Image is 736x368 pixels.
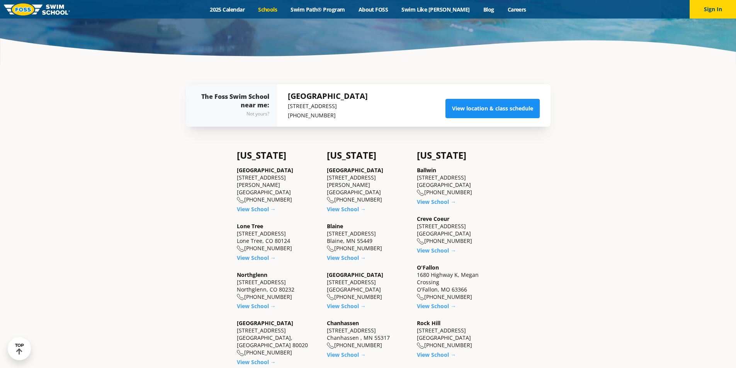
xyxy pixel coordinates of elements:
[417,351,456,358] a: View School →
[327,319,359,327] a: Chanhassen
[237,302,276,310] a: View School →
[327,222,343,230] a: Blaine
[237,319,319,356] div: [STREET_ADDRESS] [GEOGRAPHIC_DATA], [GEOGRAPHIC_DATA] 80020 [PHONE_NUMBER]
[417,343,424,349] img: location-phone-o-icon.svg
[327,271,383,278] a: [GEOGRAPHIC_DATA]
[417,319,440,327] a: Rock Hill
[417,190,424,196] img: location-phone-o-icon.svg
[201,92,269,119] div: The Foss Swim School near me:
[237,166,319,204] div: [STREET_ADDRESS][PERSON_NAME] [GEOGRAPHIC_DATA] [PHONE_NUMBER]
[327,351,366,358] a: View School →
[237,294,244,300] img: location-phone-o-icon.svg
[417,264,439,271] a: O'Fallon
[237,246,244,252] img: location-phone-o-icon.svg
[237,197,244,204] img: location-phone-o-icon.svg
[327,343,334,349] img: location-phone-o-icon.svg
[237,254,276,261] a: View School →
[252,6,284,13] a: Schools
[237,271,319,301] div: [STREET_ADDRESS] Northglenn, CO 80232 [PHONE_NUMBER]
[417,198,456,205] a: View School →
[327,294,334,300] img: location-phone-o-icon.svg
[4,3,70,15] img: FOSS Swim School Logo
[395,6,477,13] a: Swim Like [PERSON_NAME]
[417,215,499,245] div: [STREET_ADDRESS] [GEOGRAPHIC_DATA] [PHONE_NUMBER]
[327,166,383,174] a: [GEOGRAPHIC_DATA]
[417,294,424,300] img: location-phone-o-icon.svg
[327,205,366,213] a: View School →
[417,238,424,245] img: location-phone-o-icon.svg
[417,150,499,161] h4: [US_STATE]
[327,319,409,349] div: [STREET_ADDRESS] Chanhassen , MN 55317 [PHONE_NUMBER]
[327,271,409,301] div: [STREET_ADDRESS] [GEOGRAPHIC_DATA] [PHONE_NUMBER]
[237,319,293,327] a: [GEOGRAPHIC_DATA]
[417,215,449,222] a: Creve Coeur
[327,150,409,161] h4: [US_STATE]
[237,166,293,174] a: [GEOGRAPHIC_DATA]
[237,150,319,161] h4: [US_STATE]
[237,271,267,278] a: Northglenn
[203,6,252,13] a: 2025 Calendar
[327,197,334,204] img: location-phone-o-icon.svg
[417,166,436,174] a: Ballwin
[417,166,499,196] div: [STREET_ADDRESS] [GEOGRAPHIC_DATA] [PHONE_NUMBER]
[501,6,533,13] a: Careers
[445,99,540,118] a: View location & class schedule
[417,319,499,349] div: [STREET_ADDRESS] [GEOGRAPHIC_DATA] [PHONE_NUMBER]
[288,102,368,111] p: [STREET_ADDRESS]
[237,358,276,366] a: View School →
[288,91,368,102] h5: [GEOGRAPHIC_DATA]
[327,254,366,261] a: View School →
[284,6,352,13] a: Swim Path® Program
[327,302,366,310] a: View School →
[288,111,368,120] p: [PHONE_NUMBER]
[352,6,395,13] a: About FOSS
[417,247,456,254] a: View School →
[327,166,409,204] div: [STREET_ADDRESS][PERSON_NAME] [GEOGRAPHIC_DATA] [PHONE_NUMBER]
[15,343,24,355] div: TOP
[237,222,263,230] a: Lone Tree
[237,222,319,252] div: [STREET_ADDRESS] Lone Tree, CO 80124 [PHONE_NUMBER]
[237,205,276,213] a: View School →
[327,222,409,252] div: [STREET_ADDRESS] Blaine, MN 55449 [PHONE_NUMBER]
[201,109,269,119] div: Not yours?
[237,350,244,356] img: location-phone-o-icon.svg
[327,246,334,252] img: location-phone-o-icon.svg
[417,302,456,310] a: View School →
[476,6,501,13] a: Blog
[417,264,499,301] div: 1680 Highway K, Megan Crossing O'Fallon, MO 63366 [PHONE_NUMBER]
